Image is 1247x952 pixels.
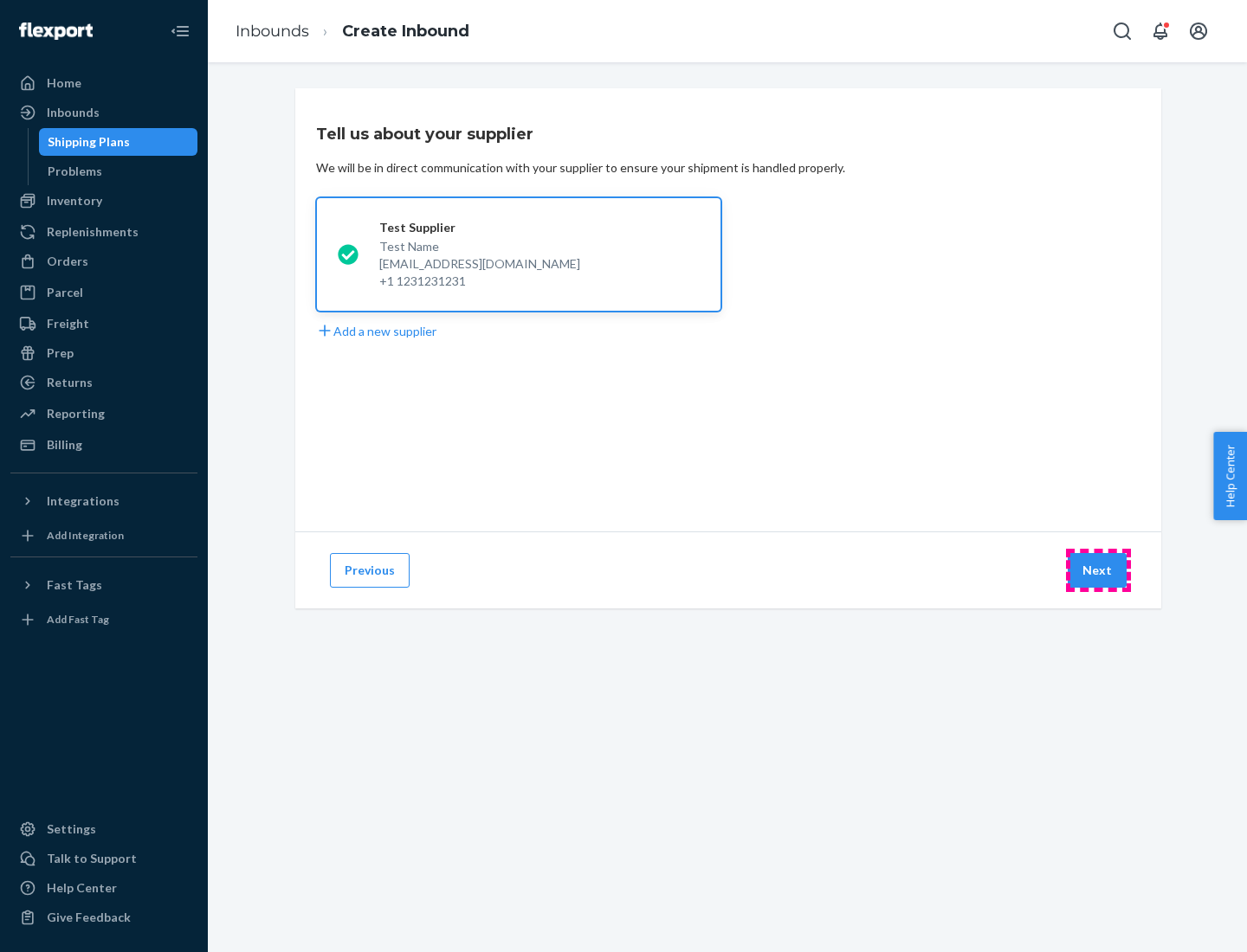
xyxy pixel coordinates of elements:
a: Talk to Support [10,845,197,872]
a: Replenishments [10,218,197,246]
div: Integrations [47,492,120,510]
button: Previous [330,553,410,588]
div: Inventory [47,192,102,209]
button: Help Center [1213,432,1247,520]
div: Freight [47,315,89,332]
a: Home [10,69,197,97]
a: Orders [10,248,197,275]
a: Inventory [10,187,197,215]
a: Help Center [10,874,197,902]
div: Help Center [47,879,117,897]
h3: Tell us about your supplier [316,123,533,145]
a: Settings [10,815,197,843]
button: Close Navigation [163,14,197,48]
div: Add Fast Tag [47,612,109,627]
a: Returns [10,369,197,396]
button: Fast Tags [10,571,197,599]
button: Next [1068,553,1127,588]
button: Open notifications [1143,14,1178,48]
div: Reporting [47,405,105,422]
div: We will be in direct communication with your supplier to ensure your shipment is handled properly. [316,159,845,177]
div: Talk to Support [47,850,137,867]
div: Parcel [47,284,83,301]
div: Settings [47,820,96,838]
button: Add a new supplier [316,322,436,340]
div: Orders [47,253,88,270]
a: Parcel [10,279,197,306]
a: Shipping Plans [39,128,198,156]
a: Add Fast Tag [10,606,197,634]
div: Problems [48,163,102,180]
a: Add Integration [10,522,197,550]
img: Flexport logo [19,23,93,40]
button: Open Search Box [1105,14,1140,48]
button: Give Feedback [10,904,197,931]
a: Problems [39,158,198,185]
div: Home [47,74,81,92]
a: Inbounds [236,22,309,41]
button: Open account menu [1181,14,1216,48]
ol: breadcrumbs [222,6,483,57]
div: Replenishments [47,223,139,241]
a: Reporting [10,400,197,428]
div: Inbounds [47,104,100,121]
div: Returns [47,374,93,391]
div: Prep [47,344,74,362]
div: Billing [47,436,82,453]
div: Give Feedback [47,909,131,926]
button: Integrations [10,487,197,515]
a: Billing [10,431,197,459]
div: Fast Tags [47,576,102,594]
div: Shipping Plans [48,133,130,151]
div: Add Integration [47,528,124,543]
a: Prep [10,339,197,367]
a: Inbounds [10,99,197,126]
a: Create Inbound [342,22,469,41]
a: Freight [10,310,197,338]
